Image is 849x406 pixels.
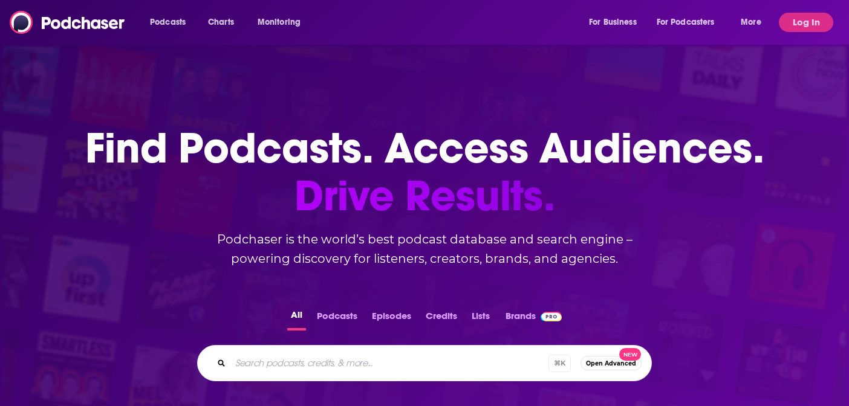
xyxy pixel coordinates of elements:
span: Drive Results. [85,172,764,220]
span: For Business [589,14,637,31]
img: Podchaser - Follow, Share and Rate Podcasts [10,11,126,34]
img: Podchaser Pro [541,312,562,321]
h2: Podchaser is the world’s best podcast database and search engine – powering discovery for listene... [183,230,666,268]
button: Lists [468,307,493,330]
button: Open AdvancedNew [581,356,642,370]
button: Episodes [368,307,415,330]
a: BrandsPodchaser Pro [506,307,562,330]
span: ⌘ K [548,355,571,372]
span: For Podcasters [657,14,715,31]
button: Log In [779,13,833,32]
span: More [741,14,761,31]
span: Podcasts [150,14,186,31]
button: open menu [141,13,201,32]
button: Credits [422,307,461,330]
span: Charts [208,14,234,31]
button: Podcasts [313,307,361,330]
div: Search podcasts, credits, & more... [197,345,652,381]
button: open menu [649,13,732,32]
h1: Find Podcasts. Access Audiences. [85,124,764,220]
button: open menu [581,13,652,32]
span: Open Advanced [586,360,636,367]
a: Charts [200,13,241,32]
span: New [619,348,641,361]
span: Monitoring [258,14,301,31]
button: open menu [732,13,776,32]
button: All [287,307,306,330]
button: open menu [249,13,316,32]
input: Search podcasts, credits, & more... [230,353,548,373]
